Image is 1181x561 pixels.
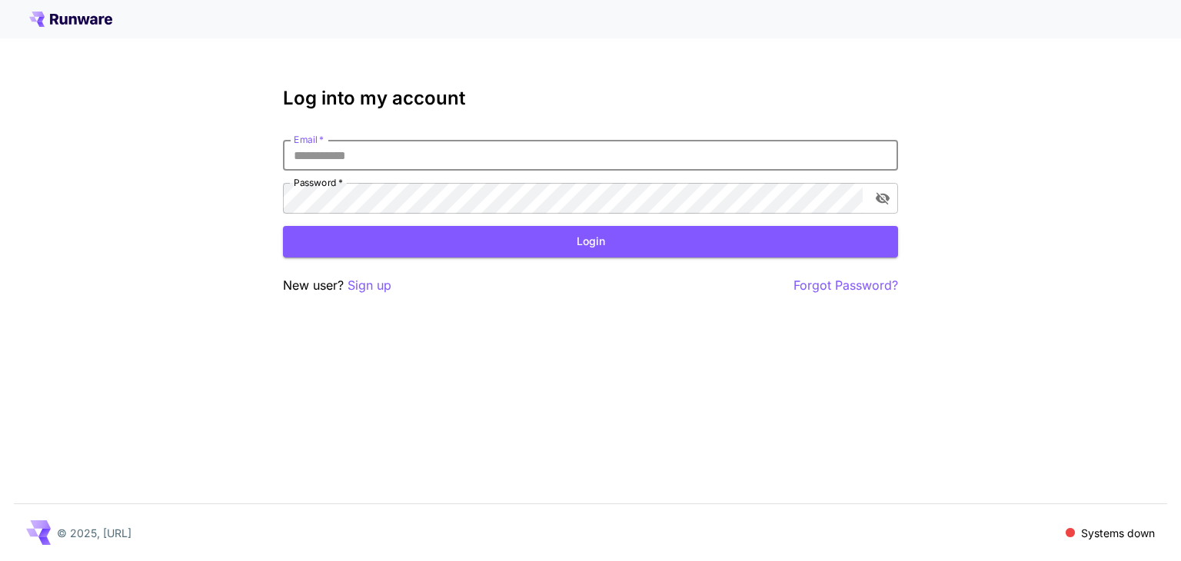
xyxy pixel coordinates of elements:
p: New user? [283,276,391,295]
p: © 2025, [URL] [57,525,131,541]
button: Forgot Password? [793,276,898,295]
button: toggle password visibility [869,184,897,212]
button: Login [283,226,898,257]
button: Sign up [348,276,391,295]
label: Email [294,133,324,146]
p: Systems down [1081,525,1155,541]
h3: Log into my account [283,88,898,109]
label: Password [294,176,343,189]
